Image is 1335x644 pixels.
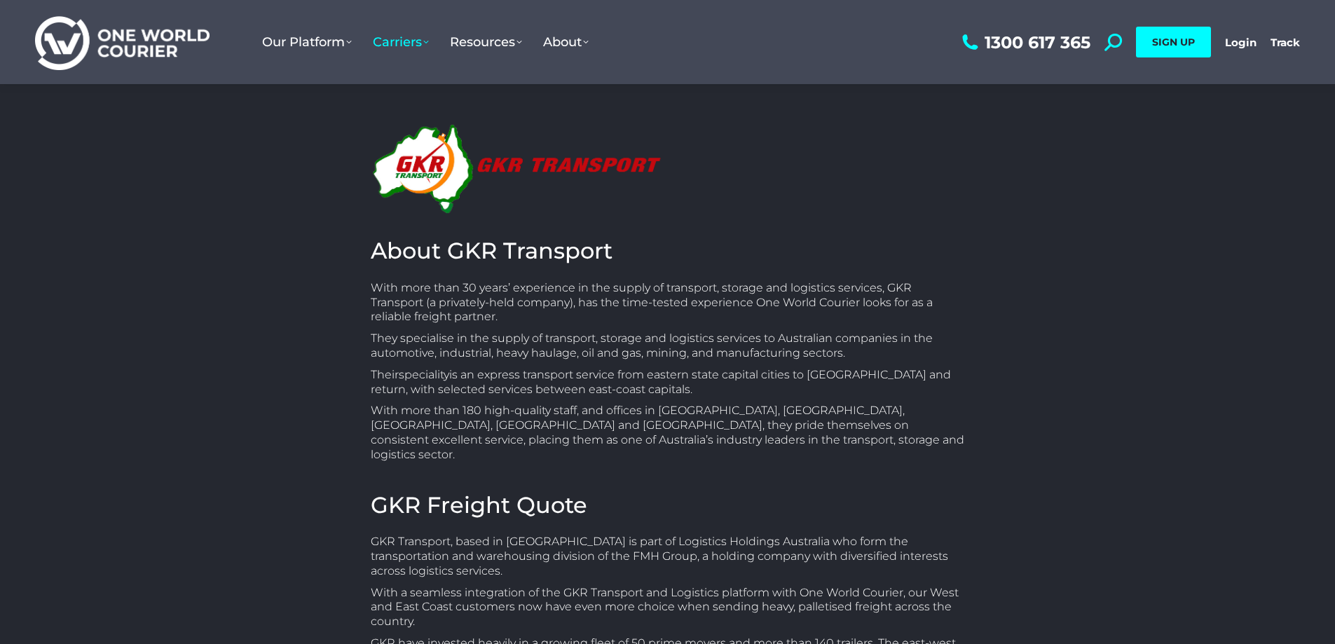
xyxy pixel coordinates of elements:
[262,34,352,50] span: Our Platform
[362,20,439,64] a: Carriers
[373,34,429,50] span: Carriers
[1225,36,1257,49] a: Login
[371,281,965,324] p: With more than 30 years’ experience in the supply of transport, storage and logistics services, G...
[1136,27,1211,57] a: SIGN UP
[371,236,965,266] h2: About GKR Transport
[35,14,210,71] img: One World Courier
[439,20,533,64] a: Resources
[371,586,965,629] p: With a seamless integration of the GKR Transport and Logistics platform with One World Courier, o...
[543,34,589,50] span: About
[371,404,965,462] p: With more than 180 high-quality staff, and offices in [GEOGRAPHIC_DATA], [GEOGRAPHIC_DATA], [GEOG...
[371,491,965,520] h2: GKR Freight Quote
[371,368,965,397] p: Their is an express transport service from eastern state capital cities to [GEOGRAPHIC_DATA] and ...
[371,535,965,578] p: GKR Transport, based in [GEOGRAPHIC_DATA] is part of Logistics Holdings Australia who form the tr...
[959,34,1090,51] a: 1300 617 365
[252,20,362,64] a: Our Platform
[1271,36,1300,49] a: Track
[1152,36,1195,48] span: SIGN UP
[533,20,599,64] a: About
[371,331,965,361] p: They specialise in the supply of transport, storage and logistics services to Australian companie...
[450,34,522,50] span: Resources
[399,368,449,381] span: speciality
